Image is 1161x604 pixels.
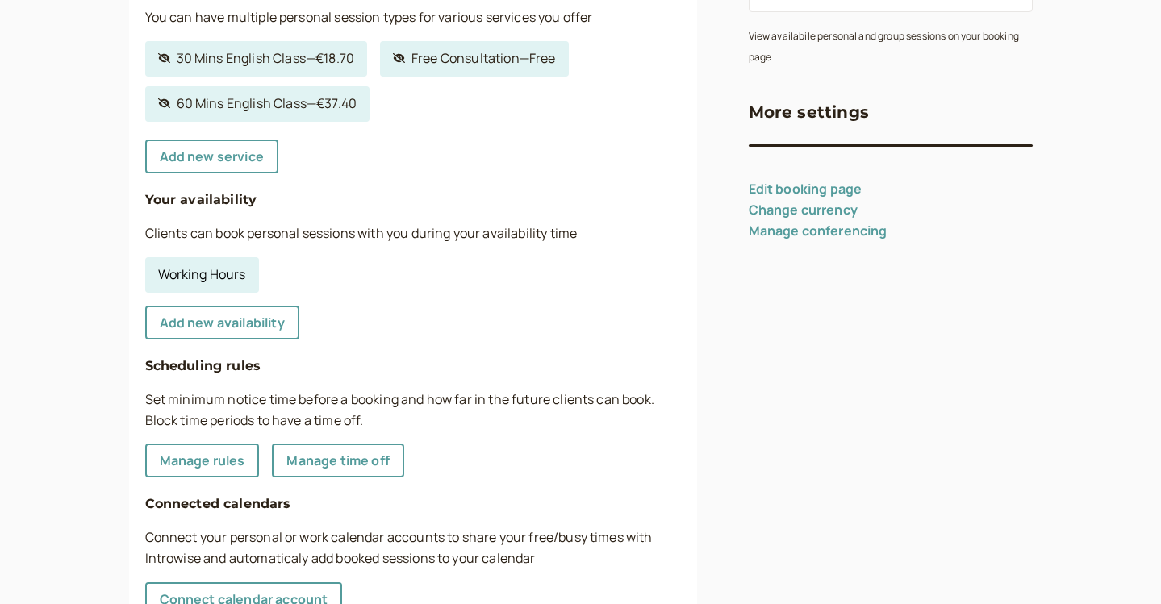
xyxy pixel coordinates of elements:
a: Free Consultation—Free [380,41,569,77]
a: Manage time off [272,444,403,477]
h4: Your availability [145,190,681,210]
iframe: Chat Widget [1080,527,1161,604]
h3: More settings [749,99,870,125]
a: Add new service [145,140,278,173]
a: Edit booking page [749,180,862,198]
a: Manage rules [145,444,260,477]
p: You can have multiple personal session types for various services you offer [145,7,681,28]
h4: Connected calendars [145,494,681,514]
p: Set minimum notice time before a booking and how far in the future clients can book. Block time p... [145,389,681,431]
a: Change currency [749,201,858,219]
small: View availabile personal and group sessions on your booking page [749,29,1019,64]
p: Clients can book personal sessions with you during your availability time [145,223,681,244]
a: Working Hours [145,257,259,293]
a: Manage conferencing [749,222,887,240]
a: 30 Mins English Class—€18.70 [145,41,368,77]
p: Connect your personal or work calendar accounts to share your free/busy times with Introwise and ... [145,527,681,569]
a: 60 Mins English Class—€37.40 [145,86,370,122]
h4: Scheduling rules [145,356,681,377]
a: Add new availability [145,306,299,339]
